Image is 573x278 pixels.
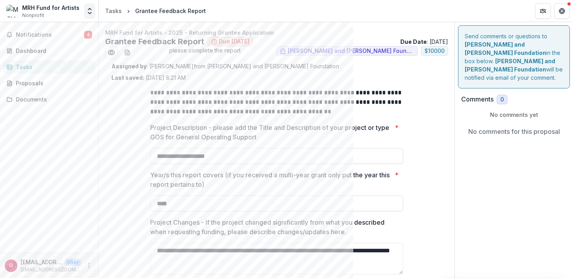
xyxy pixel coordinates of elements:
strong: Due Date [400,38,427,45]
span: please complete the report [169,46,241,59]
span: Notifications [16,32,84,38]
div: Documents [16,95,89,103]
button: Open entity switcher [84,3,95,19]
p: [EMAIL_ADDRESS][DOMAIN_NAME] [21,258,62,266]
div: Tasks [105,7,122,15]
button: More [84,261,94,270]
h2: Grantee Feedback Report [105,37,204,46]
div: Dashboard [16,47,89,55]
button: Get Help [554,3,570,19]
a: Tasks [3,60,95,73]
span: Nonprofit [22,12,44,19]
img: MRH Fund for Artists [6,5,19,17]
p: Project Changes - If the project changed significantly from what you described when requesting fu... [150,218,398,237]
button: Preview 7d5821eb-3833-41f9-ba92-a6bc0d9ffdd8.pdf [105,46,118,59]
p: User [65,259,81,266]
p: : [DATE] [400,38,448,46]
button: Partners [535,3,551,19]
span: 0 [500,96,504,103]
h2: Comments [461,96,494,103]
button: download-word-button [121,46,134,59]
a: Documents [3,93,95,106]
p: [EMAIL_ADDRESS][DOMAIN_NAME] [21,266,81,273]
button: Notifications4 [3,28,95,41]
a: Tasks [102,5,125,17]
div: MRH Fund for Artists [22,4,79,12]
p: Project Description - please add the Title and Description of your project or type GOS for Genera... [150,123,392,142]
div: Tasks [16,63,89,71]
span: 4 [84,31,92,39]
p: Year/s this report covers (if you received a multi-year grant only put the year this report perta... [150,170,392,189]
strong: Last saved: [111,74,144,81]
p: [DATE] 8:21 AM [111,73,186,82]
strong: [PERSON_NAME] and [PERSON_NAME] Foundation [465,58,555,73]
strong: Assigned by [111,63,147,69]
div: Grantee Feedback Report [135,7,206,15]
div: gfhtwo@me.com [9,263,13,268]
a: Proposals [3,77,95,90]
p: No comments yet [461,111,567,119]
span: $ 10000 [424,48,445,54]
p: No comments for this proposal [468,127,560,136]
span: Due [DATE] [219,38,249,45]
a: Dashboard [3,44,95,57]
strong: [PERSON_NAME] and [PERSON_NAME] Foundation [465,41,546,56]
div: Send comments or questions to in the box below. will be notified via email of your comment. [458,25,570,88]
div: Proposals [16,79,89,87]
nav: breadcrumb [102,5,209,17]
p: : [PERSON_NAME] from [PERSON_NAME] and [PERSON_NAME] Foundation [111,62,442,70]
span: [PERSON_NAME] and [PERSON_NAME] Foundation [288,48,414,54]
p: MRH Fund for Artists - 2025 - Returning Grantee Application [105,28,448,37]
